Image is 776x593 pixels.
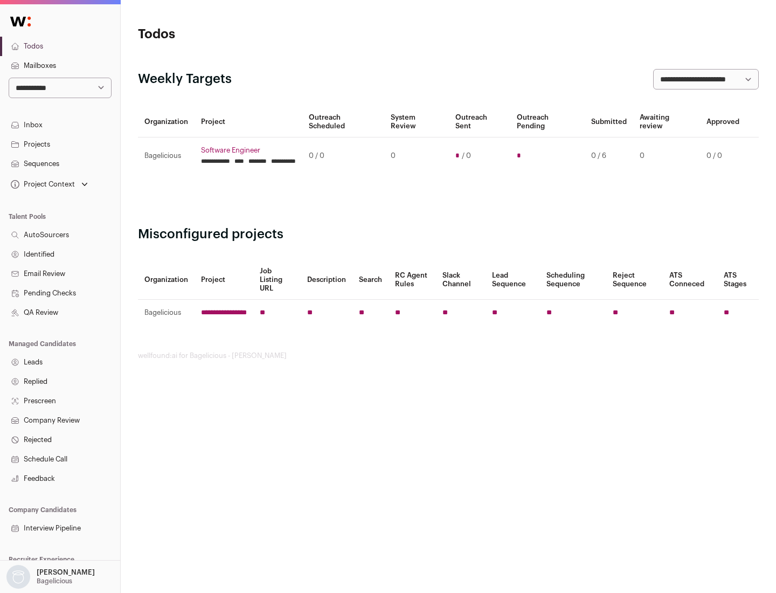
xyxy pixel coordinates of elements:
h2: Weekly Targets [138,71,232,88]
th: Approved [700,107,746,137]
td: 0 / 6 [585,137,633,175]
th: Awaiting review [633,107,700,137]
th: Organization [138,260,195,300]
th: Outreach Sent [449,107,511,137]
h1: Todos [138,26,345,43]
th: Project [195,260,253,300]
th: Search [352,260,389,300]
footer: wellfound:ai for Bagelicious - [PERSON_NAME] [138,351,759,360]
th: System Review [384,107,448,137]
button: Open dropdown [9,177,90,192]
img: Wellfound [4,11,37,32]
td: Bagelicious [138,137,195,175]
th: Scheduling Sequence [540,260,606,300]
th: ATS Stages [717,260,759,300]
th: Reject Sequence [606,260,663,300]
img: nopic.png [6,565,30,589]
div: Project Context [9,180,75,189]
td: 0 [384,137,448,175]
th: Project [195,107,302,137]
th: Outreach Scheduled [302,107,384,137]
th: RC Agent Rules [389,260,435,300]
th: Slack Channel [436,260,486,300]
a: Software Engineer [201,146,296,155]
th: Job Listing URL [253,260,301,300]
th: Outreach Pending [510,107,584,137]
th: Organization [138,107,195,137]
th: ATS Conneced [663,260,717,300]
h2: Misconfigured projects [138,226,759,243]
span: / 0 [462,151,471,160]
td: 0 / 0 [700,137,746,175]
td: 0 [633,137,700,175]
th: Description [301,260,352,300]
button: Open dropdown [4,565,97,589]
p: [PERSON_NAME] [37,568,95,577]
p: Bagelicious [37,577,72,585]
td: Bagelicious [138,300,195,326]
th: Lead Sequence [486,260,540,300]
td: 0 / 0 [302,137,384,175]
th: Submitted [585,107,633,137]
